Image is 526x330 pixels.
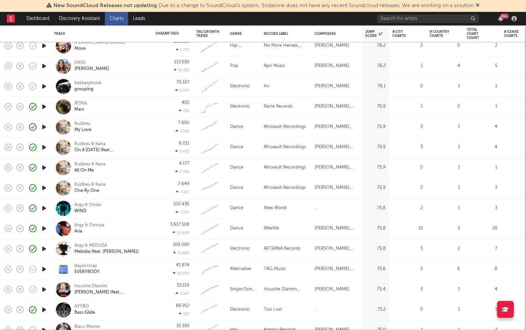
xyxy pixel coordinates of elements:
[74,283,147,289] div: Incushe Dlamini
[74,243,139,255] a: Argy & MEDUZAMelodia (feat. [PERSON_NAME])
[156,31,179,36] div: Shazam Tags
[392,184,423,192] div: 2
[504,30,524,38] div: # Genre Charts
[315,143,359,151] div: [PERSON_NAME] [PERSON_NAME], [PERSON_NAME]
[230,224,243,233] div: Dance
[74,161,106,168] div: Kudbeu & Kana
[176,80,189,85] div: 79.187
[392,224,423,233] div: 15
[430,143,460,151] div: 1
[392,245,423,253] div: 5
[467,28,487,40] div: Total Chart Count
[74,208,101,214] div: WIND
[176,324,189,328] div: 33.395
[173,230,189,235] div: 20.646
[230,32,254,36] div: Genre
[467,204,497,212] div: 3
[74,188,106,194] div: One By One
[392,306,423,314] div: 0
[74,222,104,228] div: Argy & Omnya
[467,184,497,192] div: 3
[74,202,101,208] div: Argy & Omiki
[264,245,301,253] div: AETERNA Records
[74,40,125,46] div: [PERSON_NAME] Buckzz
[315,285,349,293] div: [PERSON_NAME]
[74,269,100,275] div: EVERYBODY
[430,204,460,212] div: 1
[264,265,286,273] div: TAG Music
[74,324,126,330] div: Blacc Memer
[392,285,423,293] div: 3
[74,310,95,316] div: Bass Glide
[467,163,497,172] div: 1
[430,163,460,172] div: 1
[315,62,349,70] div: [PERSON_NAME]
[430,123,460,131] div: 1
[175,170,189,174] div: 2.306
[74,304,95,310] div: AYYBO
[179,312,189,316] div: 613
[74,101,88,107] div: RONA.
[196,30,220,38] div: Tag Growth Trend
[392,42,423,50] div: 2
[74,182,106,188] div: Kudbeu & Kana
[74,107,88,113] div: Mars
[467,265,497,273] div: 8
[264,32,304,36] div: Record Label
[377,15,479,23] input: Search for artists
[365,82,386,90] div: 76.1
[74,168,106,174] div: All On Me
[467,143,497,151] div: 4
[179,109,189,113] div: 150
[22,12,54,25] a: Dashboard
[315,123,359,131] div: [PERSON_NAME] [PERSON_NAME]
[430,103,460,111] div: 0
[315,82,349,90] div: [PERSON_NAME]
[176,210,189,215] div: 7.703
[467,224,497,233] div: 20
[365,265,386,273] div: 75.6
[264,306,282,314] div: Too Lost
[430,42,460,50] div: 0
[315,103,359,111] div: [PERSON_NAME], [PERSON_NAME]
[365,143,386,151] div: 75.9
[392,265,423,273] div: 2
[74,161,106,174] a: Kudbeu & KanaAll On Me
[74,263,100,269] div: daysormay
[230,62,238,70] div: Pop
[392,103,423,111] div: 1
[176,129,189,133] div: 5.168
[230,123,243,131] div: Dance
[430,184,460,192] div: 1
[74,40,125,52] a: [PERSON_NAME] BuckzzMove
[74,101,88,113] a: RONA.Mars
[176,304,189,308] div: 66.912
[176,291,189,296] div: 5.567
[264,163,306,172] div: Afrovault Recordings
[264,224,279,233] div: Afterlife
[74,182,106,194] a: Kudbeu & KanaOne By One
[53,3,474,8] span: : Due to a change to SoundCloud's system, Sodatone does not have any recent Soundcloud releases. ...
[365,245,386,253] div: 75.8
[264,204,287,212] div: New World
[176,190,189,194] div: 4.217
[467,103,497,111] div: 1
[315,32,355,36] div: Composers
[230,265,251,273] div: Alternative
[173,243,189,247] div: 109.090
[467,82,497,90] div: 1
[74,80,101,86] div: bakkerphonk
[74,289,147,295] div: [PERSON_NAME] (feat. Inkos'yamagcokama)
[264,285,308,293] div: Incushe Dlamini Records
[264,123,306,131] div: Afrovault Recordings
[392,204,423,212] div: 2
[175,88,189,93] div: 5.074
[365,30,382,38] div: Jump Score
[264,184,306,192] div: Afrovault Recordings
[170,222,189,227] div: 3.617.508
[264,143,306,151] div: Afrovault Recordings
[264,103,293,111] div: Rarre Records
[179,141,189,146] div: 6.011
[173,271,189,276] div: 16.964
[128,12,150,25] a: Leads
